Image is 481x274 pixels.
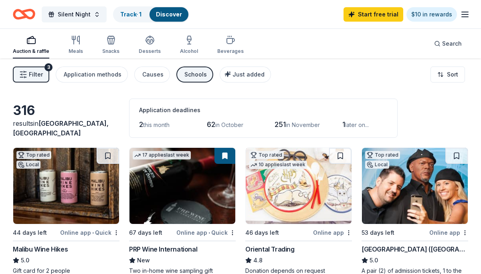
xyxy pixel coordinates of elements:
[217,32,244,58] button: Beverages
[13,66,49,83] button: Filter3
[245,228,279,238] div: 46 days left
[249,151,284,159] div: Top rated
[365,161,389,169] div: Local
[139,120,143,129] span: 2
[176,66,213,83] button: Schools
[406,7,457,22] a: $10 in rewards
[447,70,458,79] span: Sort
[129,228,162,238] div: 67 days left
[16,151,51,159] div: Top rated
[184,70,207,79] div: Schools
[139,48,161,54] div: Desserts
[208,230,210,236] span: •
[13,48,49,54] div: Auction & raffle
[345,121,369,128] span: later on...
[142,70,164,79] div: Causes
[143,121,170,128] span: this month
[180,48,198,54] div: Alcohol
[362,244,468,254] div: [GEOGRAPHIC_DATA] ([GEOGRAPHIC_DATA])
[13,103,119,119] div: 316
[207,120,215,129] span: 62
[429,228,468,238] div: Online app
[342,120,345,129] span: 1
[430,66,465,83] button: Sort
[13,228,47,238] div: 44 days left
[58,10,91,19] span: Silent Night
[13,32,49,58] button: Auction & raffle
[133,151,191,159] div: 17 applies last week
[428,36,468,52] button: Search
[129,244,197,254] div: PRP Wine International
[113,6,189,22] button: Track· 1Discover
[220,66,271,83] button: Just added
[29,70,43,79] span: Filter
[42,6,107,22] button: Silent Night
[275,120,286,129] span: 251
[60,228,119,238] div: Online app Quick
[139,32,161,58] button: Desserts
[16,161,40,169] div: Local
[217,48,244,54] div: Beverages
[69,48,83,54] div: Meals
[286,121,320,128] span: in November
[120,11,141,18] a: Track· 1
[21,256,29,265] span: 5.0
[370,256,378,265] span: 5.0
[249,161,307,169] div: 10 applies last week
[246,148,352,224] img: Image for Oriental Trading
[13,148,119,224] img: Image for Malibu Wine Hikes
[102,48,119,54] div: Snacks
[313,228,352,238] div: Online app
[176,228,236,238] div: Online app Quick
[156,11,182,18] a: Discover
[13,119,119,138] div: results
[134,66,170,83] button: Causes
[137,256,150,265] span: New
[102,32,119,58] button: Snacks
[92,230,94,236] span: •
[344,7,403,22] a: Start free trial
[365,151,400,159] div: Top rated
[13,5,35,24] a: Home
[232,71,265,78] span: Just added
[69,32,83,58] button: Meals
[362,148,468,224] img: Image for Hollywood Wax Museum (Hollywood)
[13,244,68,254] div: Malibu Wine Hikes
[253,256,263,265] span: 4.8
[56,66,128,83] button: Application methods
[64,70,121,79] div: Application methods
[442,39,462,48] span: Search
[129,148,235,224] img: Image for PRP Wine International
[13,119,109,137] span: [GEOGRAPHIC_DATA], [GEOGRAPHIC_DATA]
[245,244,295,254] div: Oriental Trading
[44,63,53,71] div: 3
[13,119,109,137] span: in
[362,228,394,238] div: 53 days left
[139,105,388,115] div: Application deadlines
[180,32,198,58] button: Alcohol
[215,121,243,128] span: in October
